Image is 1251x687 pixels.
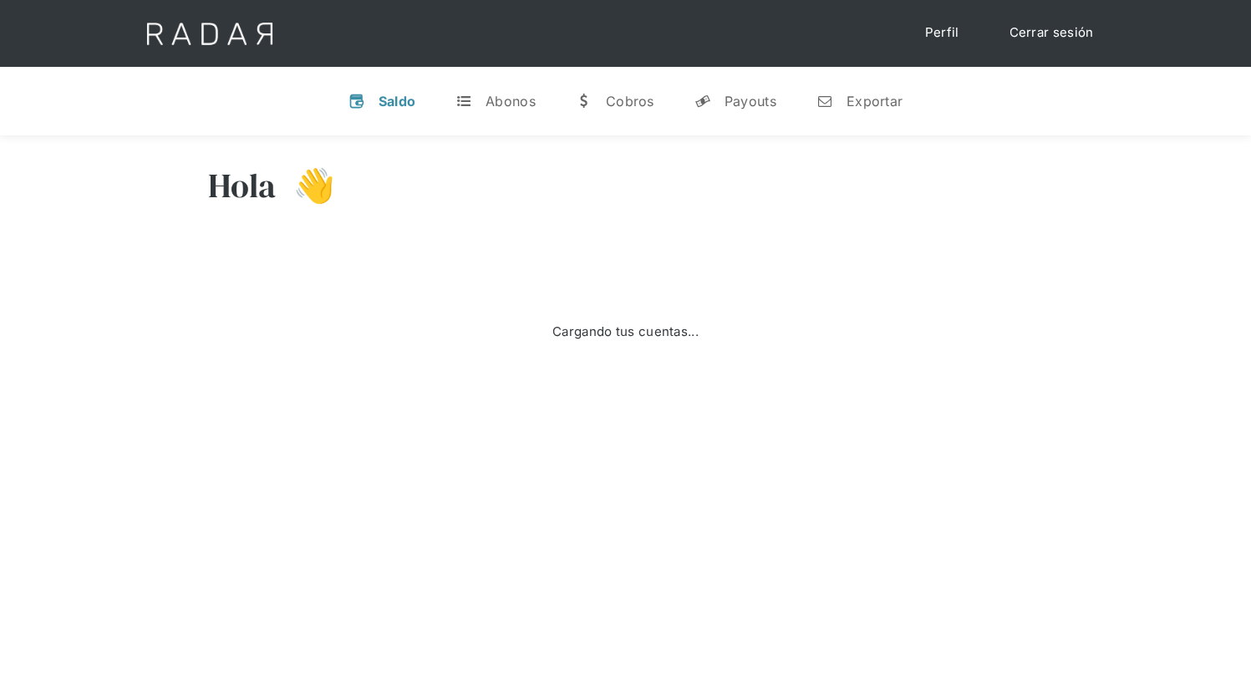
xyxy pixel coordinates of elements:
[277,165,335,206] h3: 👋
[552,323,699,342] div: Cargando tus cuentas...
[694,93,711,109] div: y
[606,93,654,109] div: Cobros
[908,17,976,49] a: Perfil
[725,93,776,109] div: Payouts
[816,93,833,109] div: n
[486,93,536,109] div: Abonos
[993,17,1111,49] a: Cerrar sesión
[208,165,277,206] h3: Hola
[847,93,903,109] div: Exportar
[455,93,472,109] div: t
[348,93,365,109] div: v
[379,93,416,109] div: Saldo
[576,93,592,109] div: w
